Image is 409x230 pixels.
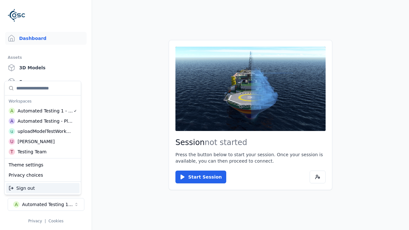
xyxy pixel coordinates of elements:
div: Automated Testing - Playwright [18,118,73,124]
div: Workspaces [6,97,80,106]
div: [PERSON_NAME] [18,138,55,145]
div: T [9,149,15,155]
div: Suggestions [5,158,81,181]
div: Suggestions [5,182,81,195]
div: Theme settings [6,160,80,170]
div: U [9,138,15,145]
div: Privacy choices [6,170,80,180]
div: u [9,128,15,134]
div: A [9,108,15,114]
div: Testing Team [18,149,47,155]
div: Sign out [6,183,80,193]
div: Suggestions [5,81,81,158]
div: Automated Testing 1 - Playwright [18,108,73,114]
div: uploadModelTestWorkspace [18,128,73,134]
div: A [9,118,15,124]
